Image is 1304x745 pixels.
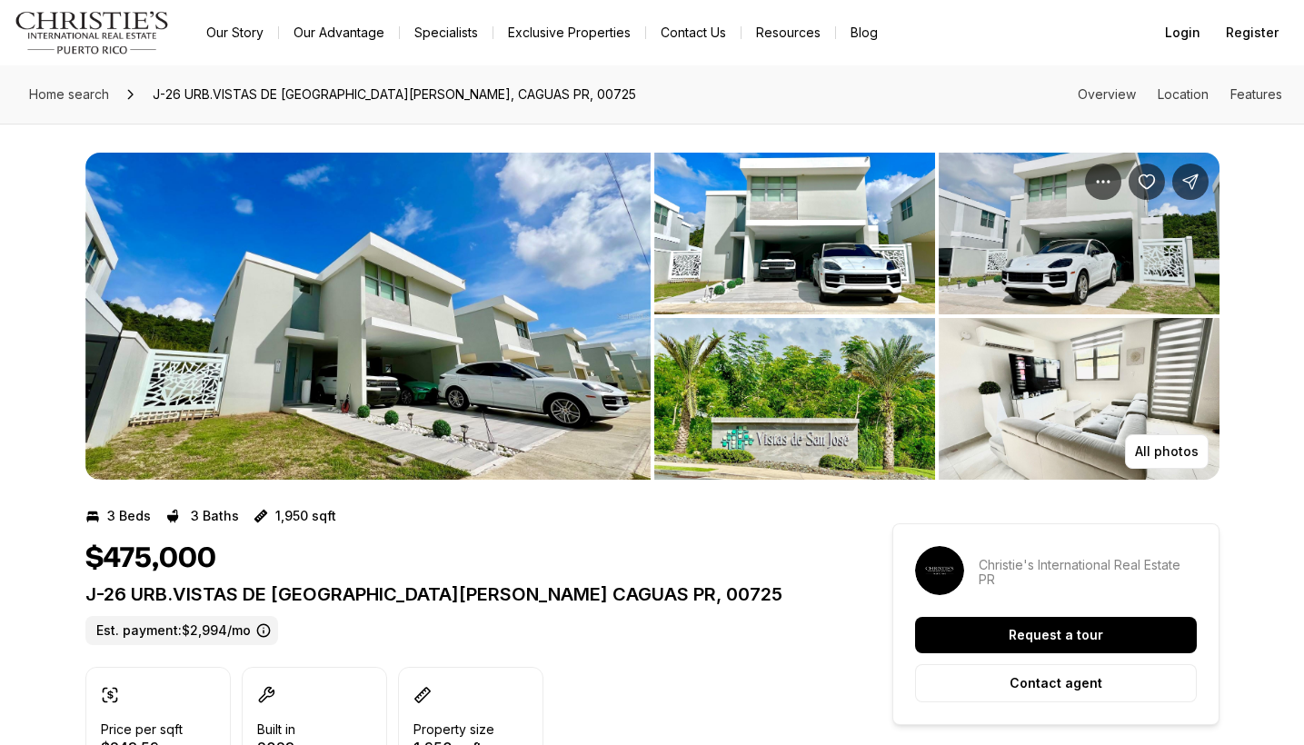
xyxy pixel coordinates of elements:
p: Price per sqft [101,722,183,737]
p: 1,950 sqft [275,509,336,523]
span: J-26 URB.VISTAS DE [GEOGRAPHIC_DATA][PERSON_NAME], CAGUAS PR, 00725 [145,80,643,109]
h1: $475,000 [85,541,216,576]
button: Share Property: J-26 URB.VISTAS DE SAN JOSE [1172,164,1209,200]
button: Request a tour [915,617,1197,653]
p: All photos [1135,444,1199,459]
a: Specialists [400,20,493,45]
li: 1 of 6 [85,153,651,480]
span: Login [1165,25,1200,40]
li: 2 of 6 [654,153,1219,480]
p: Request a tour [1009,628,1103,642]
button: View image gallery [654,318,935,480]
a: Home search [22,80,116,109]
button: 3 Baths [165,502,239,531]
span: Register [1226,25,1279,40]
span: Home search [29,86,109,102]
a: Our Story [192,20,278,45]
a: Skip to: Overview [1078,86,1136,102]
p: Contact agent [1010,676,1102,690]
p: 3 Beds [107,509,151,523]
button: View image gallery [85,153,651,480]
p: Christie's International Real Estate PR [979,558,1197,587]
p: 3 Baths [191,509,239,523]
a: Exclusive Properties [493,20,645,45]
nav: Page section menu [1078,87,1282,102]
button: Property options [1085,164,1121,200]
p: Built in [257,722,295,737]
button: All photos [1125,434,1209,469]
a: Skip to: Features [1230,86,1282,102]
a: Skip to: Location [1158,86,1209,102]
button: Contact agent [915,664,1197,702]
button: Save Property: J-26 URB.VISTAS DE SAN JOSE [1129,164,1165,200]
a: Resources [742,20,835,45]
a: Our Advantage [279,20,399,45]
p: Property size [413,722,494,737]
p: J-26 URB.VISTAS DE [GEOGRAPHIC_DATA][PERSON_NAME] CAGUAS PR, 00725 [85,583,827,605]
button: Login [1154,15,1211,51]
label: Est. payment: $2,994/mo [85,616,278,645]
button: Contact Us [646,20,741,45]
a: Blog [836,20,892,45]
div: Listing Photos [85,153,1219,480]
button: View image gallery [939,153,1219,314]
button: View image gallery [654,153,935,314]
button: View image gallery [939,318,1219,480]
img: logo [15,11,170,55]
button: Register [1215,15,1289,51]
